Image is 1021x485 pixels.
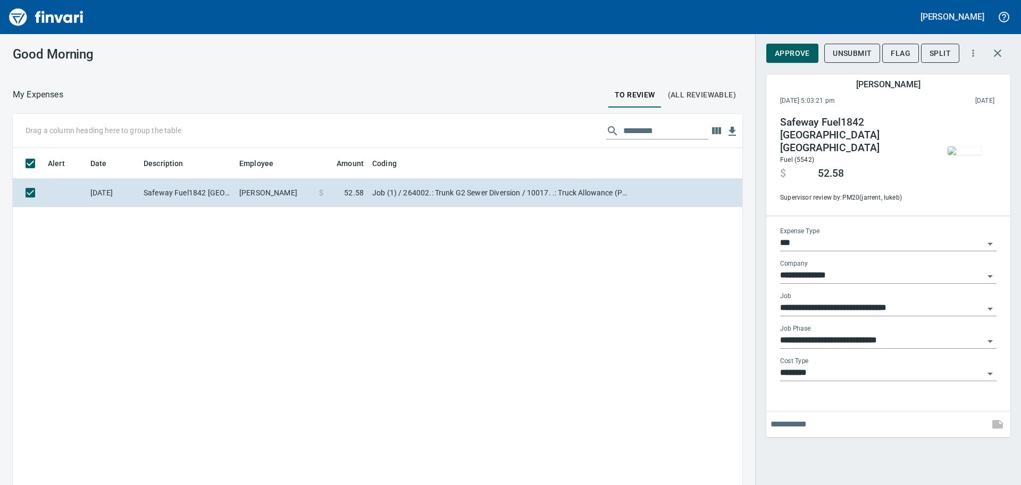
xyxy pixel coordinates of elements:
h5: [PERSON_NAME] [856,79,920,90]
span: Coding [372,157,397,170]
td: Safeway Fuel1842 [GEOGRAPHIC_DATA] [GEOGRAPHIC_DATA] [139,179,235,207]
img: Finvari [6,4,86,30]
td: Job (1) / 264002.: Trunk G2 Sewer Diversion / 10017. .: Truck Allowance (PM) / 5: Other [368,179,634,207]
span: (All Reviewable) [668,88,736,102]
button: Open [983,301,998,316]
span: Alert [48,157,79,170]
button: Open [983,269,998,284]
td: [PERSON_NAME] [235,179,315,207]
span: 52.58 [818,167,844,180]
span: Description [144,157,183,170]
button: Open [983,334,998,349]
label: Expense Type [780,228,819,235]
span: To Review [615,88,655,102]
span: Unsubmit [833,47,872,60]
h4: Safeway Fuel1842 [GEOGRAPHIC_DATA] [GEOGRAPHIC_DATA] [780,116,925,154]
span: Split [930,47,951,60]
span: $ [780,167,786,180]
span: Flag [891,47,910,60]
span: Fuel (5542) [780,156,814,163]
button: Split [921,44,959,63]
span: This records your note into the expense. If you would like to send a message to an employee inste... [985,412,1010,437]
span: 52.58 [344,187,364,198]
button: More [961,42,985,65]
span: Coding [372,157,411,170]
span: Amount [337,157,364,170]
h5: [PERSON_NAME] [920,11,984,22]
button: Open [983,236,998,251]
span: Employee [239,157,287,170]
span: Date [90,157,121,170]
button: Download Table [724,124,740,139]
label: Cost Type [780,358,809,365]
span: Supervisor review by: PM20 (jarrent, lukeb) [780,193,925,203]
button: Choose columns to display [708,123,724,139]
button: [PERSON_NAME] [918,9,987,25]
span: Employee [239,157,273,170]
span: Amount [323,157,364,170]
p: Drag a column heading here to group the table [26,125,181,136]
img: receipts%2Ftapani%2F2025-08-29%2FnxElRWt1bbfjqzRVZX2SMk52fnh1__l1fr09nlaJMxvxoqFBWP_thumb.jpg [948,146,982,155]
button: Close transaction [985,40,1010,66]
td: [DATE] [86,179,139,207]
button: Open [983,366,998,381]
label: Company [780,261,808,267]
span: Approve [775,47,810,60]
span: [DATE] 5:03:21 pm [780,96,905,106]
span: $ [319,187,323,198]
span: Alert [48,157,65,170]
p: My Expenses [13,88,63,101]
button: Unsubmit [824,44,880,63]
span: This charge was settled by the merchant and appears on the 2025/08/30 statement. [905,96,994,106]
h3: Good Morning [13,47,239,62]
button: Approve [766,44,818,63]
span: Date [90,157,107,170]
label: Job Phase [780,326,810,332]
label: Job [780,293,791,300]
span: Description [144,157,197,170]
button: Flag [882,44,919,63]
nav: breadcrumb [13,88,63,101]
